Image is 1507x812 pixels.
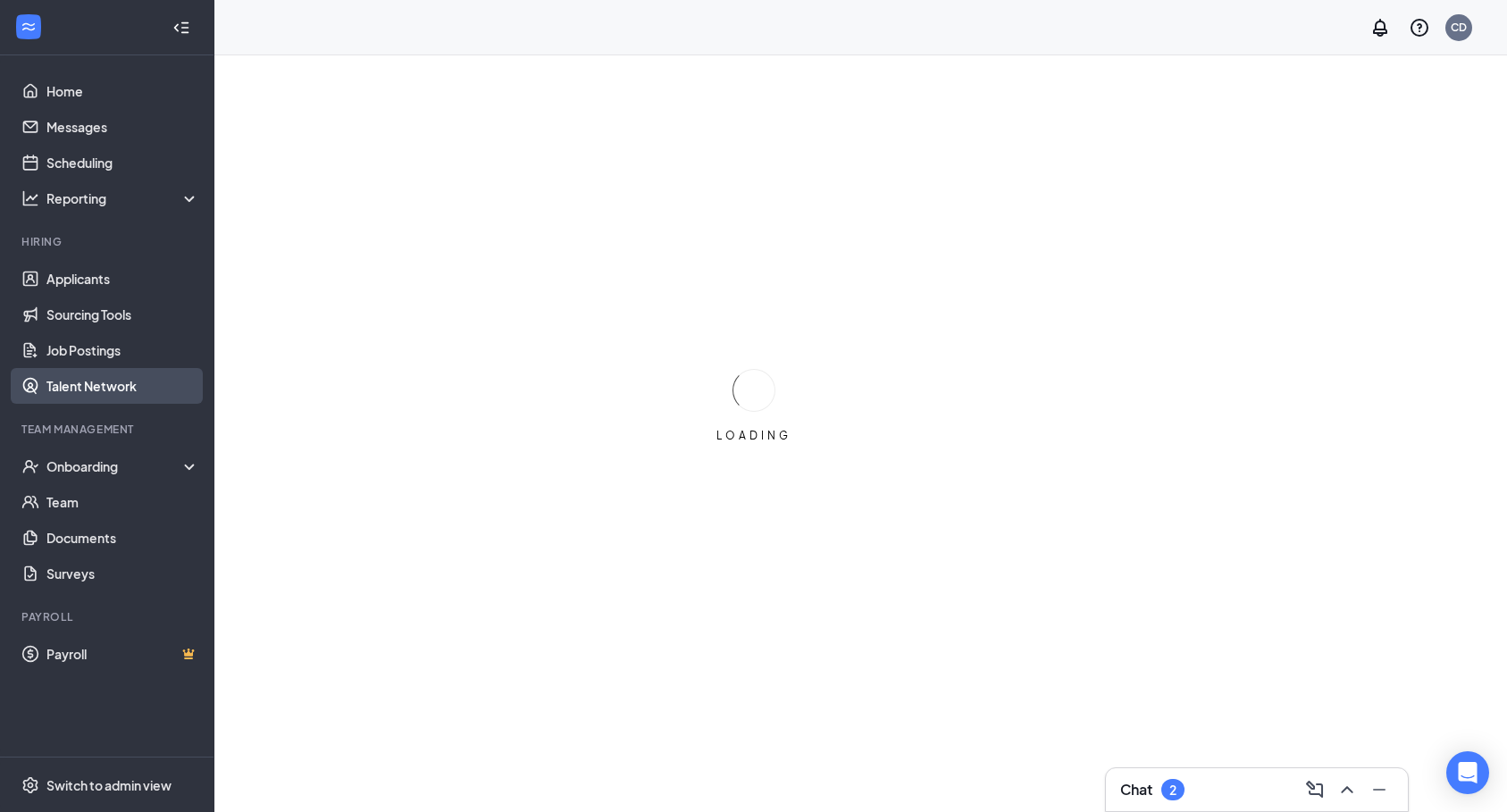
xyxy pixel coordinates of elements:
a: PayrollCrown [46,636,199,672]
h3: Chat [1120,780,1152,799]
svg: Settings [21,776,39,794]
div: LOADING [709,428,799,443]
svg: Analysis [21,189,39,207]
a: Talent Network [46,368,199,404]
svg: UserCheck [21,457,39,475]
a: Scheduling [46,145,199,180]
a: Job Postings [46,332,199,368]
a: Team [46,484,199,520]
a: Messages [46,109,199,145]
div: Switch to admin view [46,776,172,794]
button: Minimize [1365,775,1394,804]
div: Reporting [46,189,200,207]
svg: ChevronUp [1336,779,1358,800]
button: ChevronUp [1333,775,1361,804]
a: Surveys [46,556,199,591]
button: ComposeMessage [1301,775,1329,804]
div: Team Management [21,422,196,437]
div: Open Intercom Messenger [1446,751,1489,794]
svg: WorkstreamLogo [20,18,38,36]
svg: ComposeMessage [1304,779,1326,800]
svg: Minimize [1369,779,1390,800]
div: CD [1451,20,1467,35]
svg: Notifications [1369,17,1391,38]
div: Hiring [21,234,196,249]
a: Sourcing Tools [46,297,199,332]
a: Home [46,73,199,109]
svg: QuestionInfo [1409,17,1430,38]
div: Onboarding [46,457,184,475]
div: Payroll [21,609,196,624]
svg: Collapse [172,19,190,37]
div: 2 [1169,783,1176,798]
a: Documents [46,520,199,556]
a: Applicants [46,261,199,297]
